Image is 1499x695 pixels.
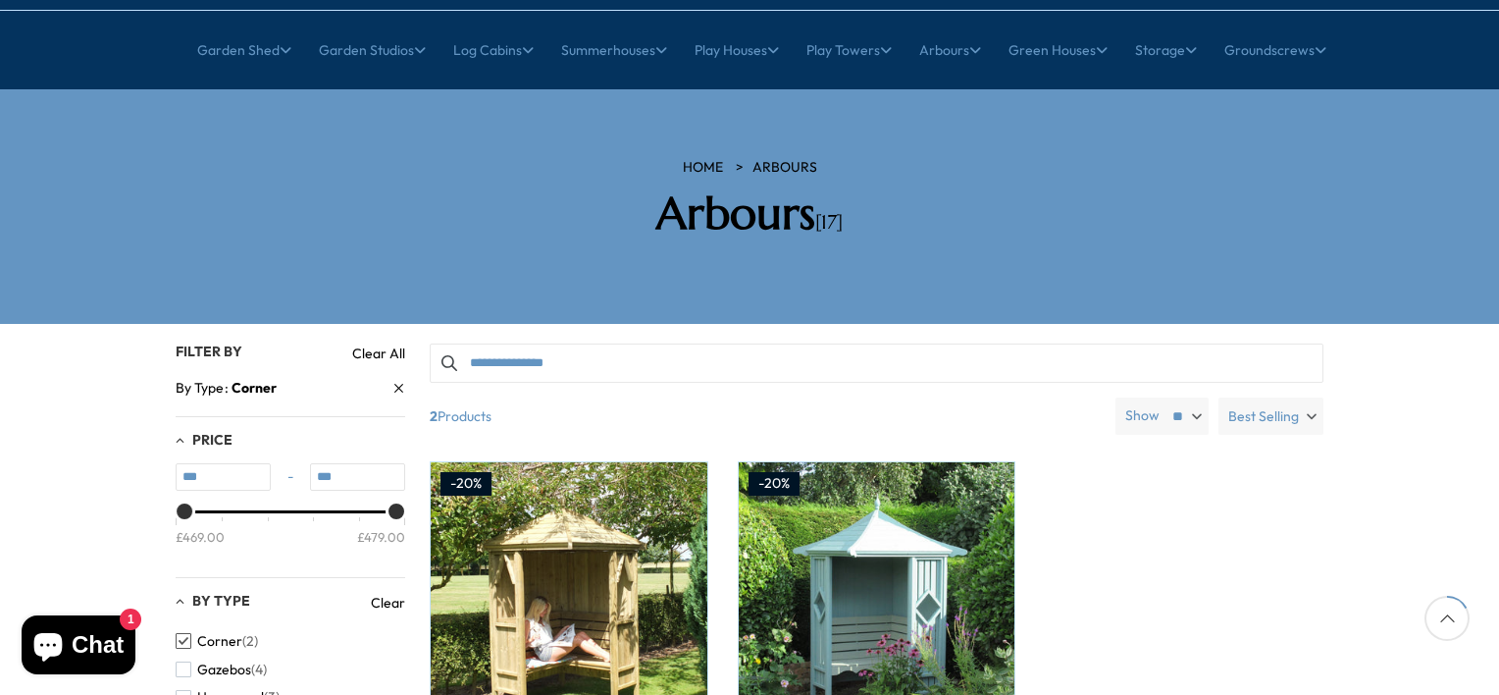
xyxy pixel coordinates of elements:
[197,26,291,75] a: Garden Shed
[752,158,817,178] a: Arbours
[430,344,1323,383] input: Search products
[271,467,310,487] span: -
[683,158,723,178] a: HOME
[695,26,779,75] a: Play Houses
[197,662,251,678] span: Gazebos
[1135,26,1197,75] a: Storage
[749,472,800,496] div: -20%
[1228,398,1299,435] span: Best Selling
[430,398,438,435] b: 2
[176,343,242,360] span: Filter By
[319,26,426,75] a: Garden Studios
[352,344,405,363] a: Clear All
[16,615,141,679] inbox-online-store-chat: Shopify online store chat
[242,633,258,650] span: (2)
[440,472,491,496] div: -20%
[251,662,267,678] span: (4)
[232,379,277,397] span: Corner
[1224,26,1326,75] a: Groundscrews
[176,510,405,562] div: Price
[815,210,843,235] span: [17]
[192,431,233,449] span: Price
[806,26,892,75] a: Play Towers
[422,398,1108,435] span: Products
[453,26,534,75] a: Log Cabins
[310,463,405,491] input: Max value
[197,633,242,650] span: Corner
[176,527,225,545] div: £469.00
[192,592,250,610] span: By Type
[176,656,267,684] button: Gazebos
[1218,398,1323,435] label: Best Selling
[919,26,981,75] a: Arbours
[357,527,405,545] div: £479.00
[371,593,405,613] a: Clear
[176,463,271,491] input: Min value
[176,627,258,656] button: Corner
[470,187,1029,241] h2: Arbours
[561,26,667,75] a: Summerhouses
[176,378,232,399] span: By Type
[1125,406,1160,426] label: Show
[1008,26,1108,75] a: Green Houses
